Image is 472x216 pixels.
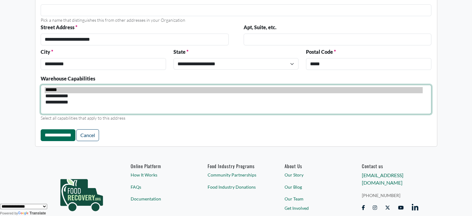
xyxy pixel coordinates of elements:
label: Apt, Suite, etc. [244,24,276,31]
small: Pick a name that distinguishes this from other addresses in your Organization [41,17,185,23]
small: Select all capabilities that apply to this address [41,115,125,121]
a: Our Blog [285,184,341,190]
label: State [173,48,188,56]
a: Community Partnerships [208,172,264,178]
label: Warehouse Capabilities [41,75,95,82]
a: FAQs [131,184,187,190]
a: Our Story [285,172,341,178]
a: Food Industry Donations [208,184,264,190]
h6: Food Industry Programs [208,163,264,169]
h6: Online Platform [131,163,187,169]
a: Cancel [76,129,99,141]
label: Street Address [41,24,77,31]
a: Documentation [131,195,187,202]
a: [PHONE_NUMBER] [362,192,418,199]
a: How It Works [131,172,187,178]
a: Translate [18,211,46,215]
h6: Contact us [362,163,418,169]
a: About Us [285,163,341,169]
a: Our Team [285,195,341,202]
img: Google Translate [18,211,29,216]
label: City [41,48,53,56]
a: [EMAIL_ADDRESS][DOMAIN_NAME] [362,172,403,186]
label: Postal Code [306,48,336,56]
